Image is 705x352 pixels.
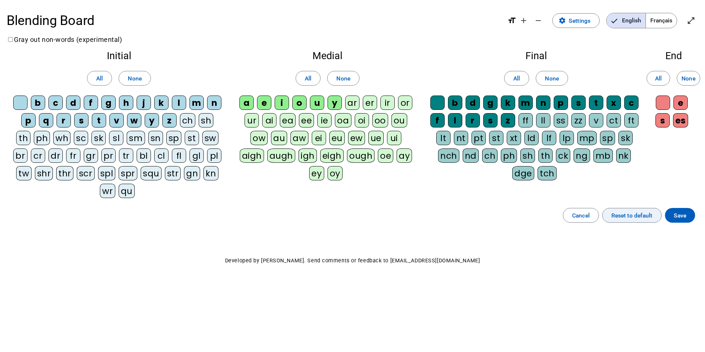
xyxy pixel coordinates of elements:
[665,208,695,223] button: Save
[119,184,135,198] div: qu
[466,96,480,110] div: d
[74,131,88,145] div: sc
[31,148,45,163] div: cr
[501,96,515,110] div: k
[35,166,53,180] div: shr
[180,113,195,127] div: ch
[516,13,531,28] button: Increase font size
[674,211,686,220] span: Save
[92,113,106,127] div: t
[677,71,700,86] button: None
[280,113,296,127] div: ea
[310,96,324,110] div: u
[8,37,13,42] input: Gray out non-words (experimental)
[398,96,412,110] div: or
[7,7,501,34] h1: Blending Board
[202,131,218,145] div: sw
[84,96,98,110] div: f
[536,96,550,110] div: n
[577,131,597,145] div: mp
[34,131,50,145] div: ph
[312,131,326,145] div: ei
[372,113,388,127] div: oo
[571,96,586,110] div: s
[101,96,116,110] div: g
[483,113,498,127] div: s
[292,96,307,110] div: o
[430,51,642,61] h2: Final
[271,131,287,145] div: au
[512,166,534,180] div: dge
[128,73,141,83] span: None
[387,131,401,145] div: ui
[624,96,639,110] div: c
[363,96,377,110] div: er
[624,113,639,127] div: ft
[203,166,218,180] div: kn
[507,131,521,145] div: xt
[16,166,31,180] div: tw
[471,131,486,145] div: pt
[482,148,498,163] div: ch
[545,73,558,83] span: None
[189,96,204,110] div: m
[245,113,259,127] div: ur
[593,148,613,163] div: mb
[589,113,603,127] div: v
[602,208,662,223] button: Reset to default
[57,113,71,127] div: r
[101,148,116,163] div: pr
[127,113,141,127] div: w
[368,131,384,145] div: ue
[554,113,568,127] div: ss
[13,51,225,61] h2: Initial
[127,131,145,145] div: sm
[538,166,557,180] div: tch
[185,131,199,145] div: st
[558,17,566,24] mat-icon: settings
[483,96,498,110] div: g
[336,73,350,83] span: None
[13,148,28,163] div: br
[87,71,112,86] button: All
[141,166,162,180] div: squ
[109,131,123,145] div: sl
[560,131,574,145] div: lp
[184,166,200,180] div: gn
[119,148,133,163] div: tr
[606,13,677,28] mat-button-toggle-group: Language selection
[501,113,515,127] div: z
[296,71,321,86] button: All
[77,166,95,180] div: scr
[554,96,568,110] div: p
[518,113,533,127] div: ff
[563,208,599,223] button: Cancel
[655,73,662,83] span: All
[257,96,271,110] div: e
[109,113,124,127] div: v
[66,96,80,110] div: d
[320,148,344,163] div: eigh
[148,131,163,145] div: sn
[154,148,169,163] div: cl
[600,131,615,145] div: sp
[100,184,115,198] div: wr
[328,166,343,180] div: oy
[448,96,462,110] div: b
[154,96,169,110] div: k
[238,51,417,61] h2: Medial
[536,113,550,127] div: ll
[454,131,468,145] div: nt
[531,13,546,28] button: Decrease font size
[647,71,670,86] button: All
[91,131,106,145] div: sk
[448,113,462,127] div: l
[552,13,600,28] button: Settings
[7,36,122,43] label: Gray out non-words (experimental)
[518,96,533,110] div: m
[275,96,289,110] div: i
[39,113,53,127] div: q
[145,113,159,127] div: y
[687,16,695,25] mat-icon: open_in_full
[345,96,359,110] div: ar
